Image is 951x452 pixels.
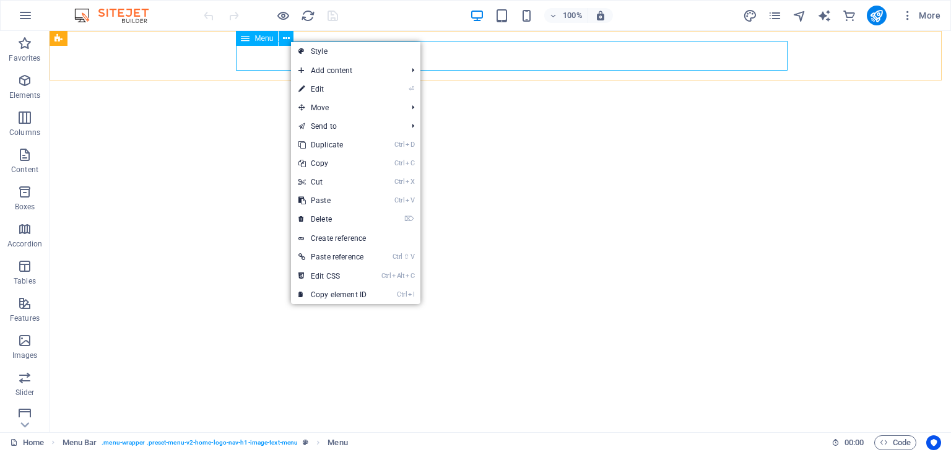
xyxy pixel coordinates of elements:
a: CtrlXCut [291,173,374,191]
p: Slider [15,388,35,398]
a: CtrlCCopy [291,154,374,173]
a: Ctrl⇧VPaste reference [291,248,374,266]
i: ⌦ [404,215,414,223]
p: Columns [9,128,40,137]
span: . menu-wrapper .preset-menu-v2-home-logo-nav-h1-image-text-menu [102,435,298,450]
img: Editor Logo [71,8,164,23]
button: 100% [544,8,588,23]
i: Design (Ctrl+Alt+Y) [743,9,757,23]
span: : [853,438,855,447]
span: Click to select. Double-click to edit [63,435,97,450]
span: Code [880,435,911,450]
i: V [410,253,414,261]
button: Usercentrics [926,435,941,450]
button: More [897,6,945,25]
i: D [406,141,414,149]
i: ⇧ [404,253,409,261]
span: Menu [254,35,273,42]
i: Navigator [792,9,807,23]
i: Reload page [301,9,315,23]
i: C [406,159,414,167]
span: More [901,9,940,22]
a: CtrlVPaste [291,191,374,210]
a: Send to [291,117,402,136]
button: design [743,8,758,23]
a: Style [291,42,420,61]
button: commerce [842,8,857,23]
button: pages [768,8,783,23]
nav: breadcrumb [63,435,348,450]
i: C [406,272,414,280]
i: V [406,196,414,204]
a: CtrlICopy element ID [291,285,374,304]
i: Alt [392,272,404,280]
i: ⏎ [409,85,414,93]
span: Move [291,98,402,117]
button: Click here to leave preview mode and continue editing [276,8,290,23]
i: I [408,290,414,298]
h6: Session time [832,435,864,450]
a: ⌦Delete [291,210,374,228]
h6: 100% [563,8,583,23]
p: Images [12,350,38,360]
span: Add content [291,61,402,80]
p: Favorites [9,53,40,63]
p: Content [11,165,38,175]
a: CtrlAltCEdit CSS [291,267,374,285]
i: Ctrl [394,159,404,167]
p: Elements [9,90,41,100]
i: Ctrl [397,290,407,298]
i: Ctrl [393,253,402,261]
button: Code [874,435,916,450]
button: navigator [792,8,807,23]
a: ⏎Edit [291,80,374,98]
button: publish [867,6,887,25]
i: Ctrl [381,272,391,280]
a: Click to cancel selection. Double-click to open Pages [10,435,44,450]
p: Tables [14,276,36,286]
i: Publish [869,9,884,23]
i: Ctrl [394,178,404,186]
a: CtrlDDuplicate [291,136,374,154]
button: reload [300,8,315,23]
p: Features [10,313,40,323]
p: Accordion [7,239,42,249]
i: Pages (Ctrl+Alt+S) [768,9,782,23]
span: 00 00 [845,435,864,450]
button: text_generator [817,8,832,23]
i: Ctrl [394,196,404,204]
i: Ctrl [394,141,404,149]
i: On resize automatically adjust zoom level to fit chosen device. [595,10,606,21]
i: This element is a customizable preset [303,439,308,446]
p: Boxes [15,202,35,212]
i: X [406,178,414,186]
span: Click to select. Double-click to edit [328,435,347,450]
a: Create reference [291,229,420,248]
i: Commerce [842,9,856,23]
i: AI Writer [817,9,832,23]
